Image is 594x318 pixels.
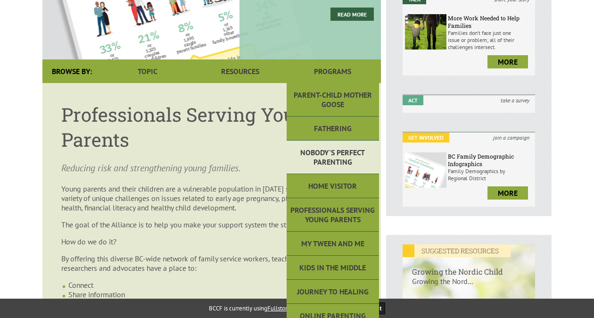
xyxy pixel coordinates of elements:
p: By offering this diverse BC-wide network of family service workers, teachers, child care workers,... [61,254,362,273]
h6: Growing the Nordic Child [403,257,535,276]
i: join a campaign [487,133,535,142]
li: Share information [68,290,362,299]
a: Read more [330,8,374,21]
h6: BC Family Demographic Infographics [448,152,533,167]
a: Fullstory [267,304,290,312]
i: take a survey [495,95,535,105]
span: Young parents and their children are a vulnerable population in [DATE] society, often facing a va... [61,184,354,212]
p: Growing the Nord... [403,276,535,295]
a: more [487,55,528,68]
a: Nobody's Perfect Parenting [287,141,379,174]
a: Topic [101,59,194,83]
a: Programs [287,59,379,83]
em: Get Involved [403,133,449,142]
a: Resources [194,59,286,83]
h6: More Work Needed to Help Families [448,14,533,29]
p: Family Demographics by Regional District [448,167,533,182]
p: Reducing risk and strengthening young families. [61,161,362,175]
p: The goal of the Alliance is to help you make your support system the strongest it can be. [61,220,362,229]
em: SUGGESTED RESOURCES [403,244,511,257]
a: Home Visitor [287,174,379,198]
div: Browse By: [42,59,101,83]
a: Professionals Serving Young Parents [287,198,379,232]
p: Families don’t face just one issue or problem; all of their challenges intersect. [448,29,533,50]
em: Act [403,95,423,105]
h1: Professionals Serving Young Parents [61,102,362,152]
a: Fathering [287,117,379,141]
p: How do we do it? [61,237,362,246]
a: more [487,186,528,200]
li: Connect [68,280,362,290]
a: Journey to Healing [287,280,379,304]
a: Parent-Child Mother Goose [287,83,379,117]
a: My Tween and Me [287,232,379,256]
a: Kids in the Middle [287,256,379,280]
